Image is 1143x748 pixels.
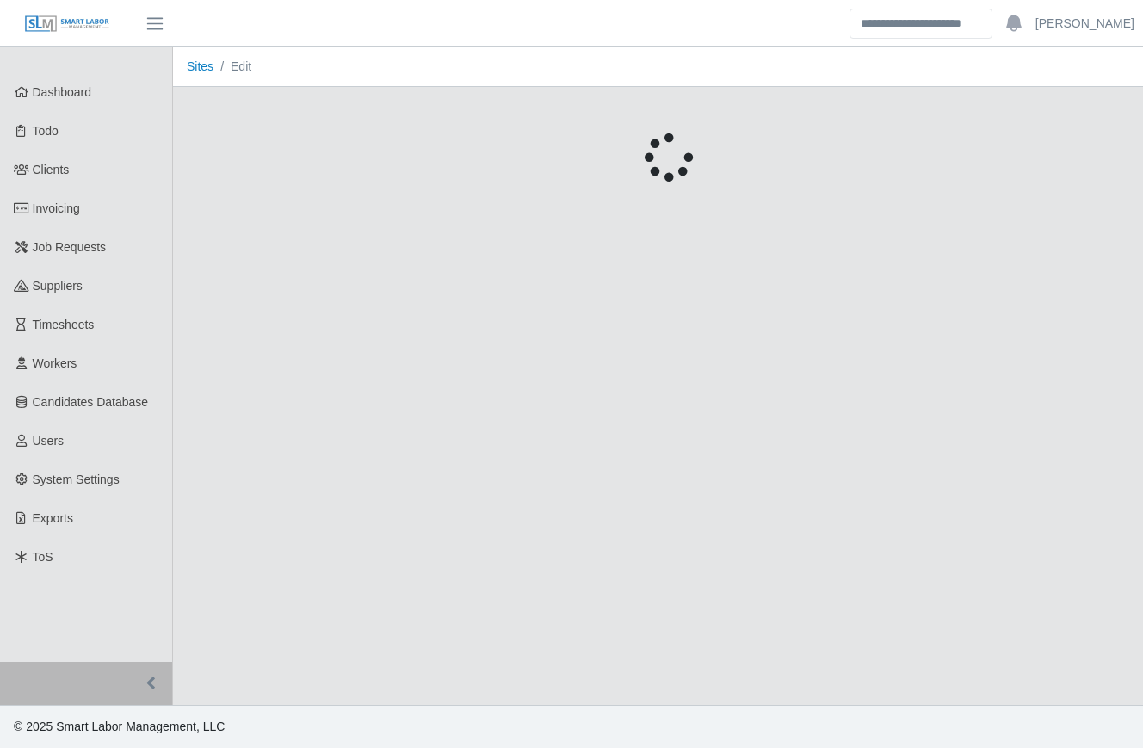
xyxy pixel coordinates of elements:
[1035,15,1134,33] a: [PERSON_NAME]
[33,85,92,99] span: Dashboard
[33,163,70,176] span: Clients
[33,395,149,409] span: Candidates Database
[33,124,59,138] span: Todo
[33,356,77,370] span: Workers
[33,434,65,448] span: Users
[850,9,992,39] input: Search
[213,58,251,76] li: Edit
[33,473,120,486] span: System Settings
[24,15,110,34] img: SLM Logo
[187,59,213,73] a: Sites
[33,511,73,525] span: Exports
[33,201,80,215] span: Invoicing
[33,550,53,564] span: ToS
[33,318,95,331] span: Timesheets
[14,720,225,733] span: © 2025 Smart Labor Management, LLC
[33,240,107,254] span: Job Requests
[33,279,83,293] span: Suppliers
